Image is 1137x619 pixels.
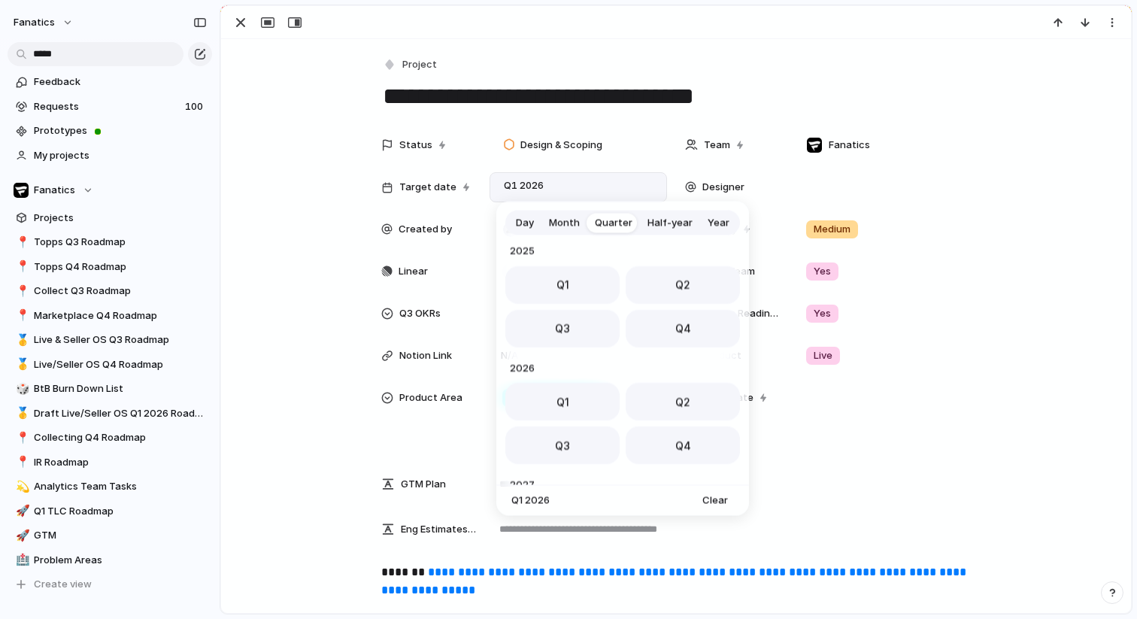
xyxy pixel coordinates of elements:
[708,215,729,230] span: Year
[647,215,693,230] span: Half-year
[626,384,740,421] button: Q2
[556,278,569,293] span: Q1
[626,266,740,304] button: Q2
[626,310,740,347] button: Q4
[640,211,700,235] button: Half-year
[555,438,570,454] span: Q3
[556,394,569,410] span: Q1
[595,215,632,230] span: Quarter
[587,211,640,235] button: Quarter
[675,321,691,337] span: Q4
[675,394,690,410] span: Q2
[541,211,587,235] button: Month
[555,321,570,337] span: Q3
[511,493,550,508] span: Q1 2026
[675,438,691,454] span: Q4
[505,310,620,347] button: Q3
[516,215,534,230] span: Day
[700,211,737,235] button: Year
[549,215,580,230] span: Month
[505,427,620,465] button: Q3
[702,493,728,508] span: Clear
[505,266,620,304] button: Q1
[505,360,740,378] span: 2026
[696,490,734,511] button: Clear
[505,384,620,421] button: Q1
[675,278,690,293] span: Q2
[508,211,541,235] button: Day
[505,477,740,495] span: 2027
[626,427,740,465] button: Q4
[505,243,740,261] span: 2025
